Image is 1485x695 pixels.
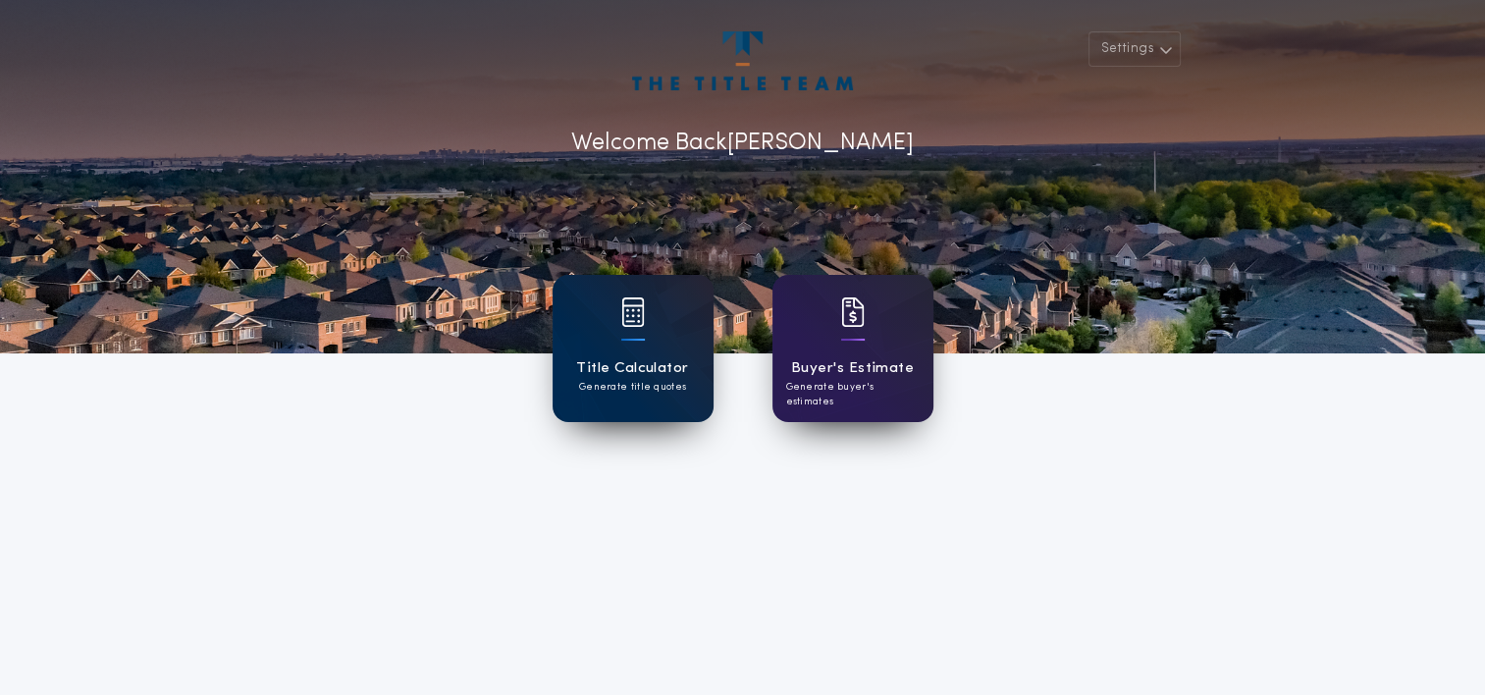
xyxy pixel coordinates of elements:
img: card icon [621,297,645,327]
p: Generate title quotes [579,380,686,395]
a: card iconTitle CalculatorGenerate title quotes [553,275,714,422]
h1: Buyer's Estimate [791,357,914,380]
h1: Title Calculator [576,357,688,380]
button: Settings [1088,31,1181,67]
img: account-logo [632,31,852,90]
a: card iconBuyer's EstimateGenerate buyer's estimates [772,275,933,422]
p: Welcome Back [PERSON_NAME] [571,126,914,161]
img: card icon [841,297,865,327]
p: Generate buyer's estimates [786,380,920,409]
